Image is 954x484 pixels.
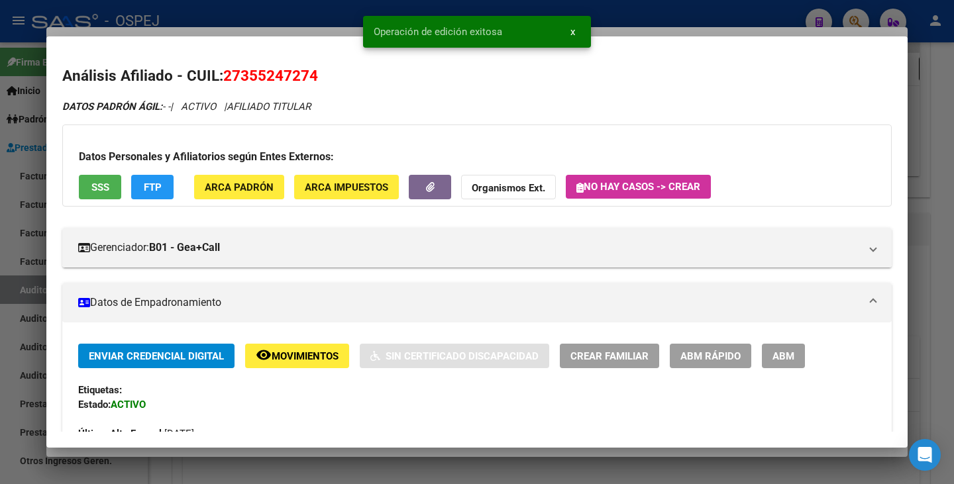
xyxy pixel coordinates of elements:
h3: Datos Personales y Afiliatorios según Entes Externos: [79,149,875,165]
span: Enviar Credencial Digital [89,350,224,362]
mat-icon: remove_red_eye [256,347,272,363]
span: AFILIADO TITULAR [227,101,311,113]
button: No hay casos -> Crear [566,175,711,199]
button: Crear Familiar [560,344,659,368]
strong: DATOS PADRÓN ÁGIL: [62,101,162,113]
button: Enviar Credencial Digital [78,344,235,368]
mat-panel-title: Datos de Empadronamiento [78,295,860,311]
strong: Estado: [78,399,111,411]
strong: B01 - Gea+Call [149,240,220,256]
button: ABM [762,344,805,368]
button: Sin Certificado Discapacidad [360,344,549,368]
strong: ACTIVO [111,399,146,411]
button: FTP [131,175,174,199]
span: [DATE] [78,428,194,440]
strong: Etiquetas: [78,384,122,396]
button: Organismos Ext. [461,175,556,199]
span: No hay casos -> Crear [576,181,700,193]
span: ABM [772,350,794,362]
span: FTP [144,181,162,193]
button: Movimientos [245,344,349,368]
span: x [570,26,575,38]
span: Operación de edición exitosa [374,25,502,38]
span: 27355247274 [223,67,318,84]
span: ARCA Impuestos [305,181,388,193]
h2: Análisis Afiliado - CUIL: [62,65,892,87]
mat-expansion-panel-header: Gerenciador:B01 - Gea+Call [62,228,892,267]
strong: Última Alta Formal: [78,428,164,440]
button: ARCA Impuestos [294,175,399,199]
button: ARCA Padrón [194,175,284,199]
mat-panel-title: Gerenciador: [78,240,860,256]
i: | ACTIVO | [62,101,311,113]
button: ABM Rápido [670,344,751,368]
span: - - [62,101,170,113]
mat-expansion-panel-header: Datos de Empadronamiento [62,283,892,322]
div: Open Intercom Messenger [909,439,941,471]
button: x [560,20,586,44]
span: Crear Familiar [570,350,649,362]
button: SSS [79,175,121,199]
span: Movimientos [272,350,339,362]
span: Sin Certificado Discapacidad [386,350,539,362]
span: ABM Rápido [680,350,741,362]
span: SSS [91,181,109,193]
span: ARCA Padrón [205,181,274,193]
strong: Organismos Ext. [472,182,545,194]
